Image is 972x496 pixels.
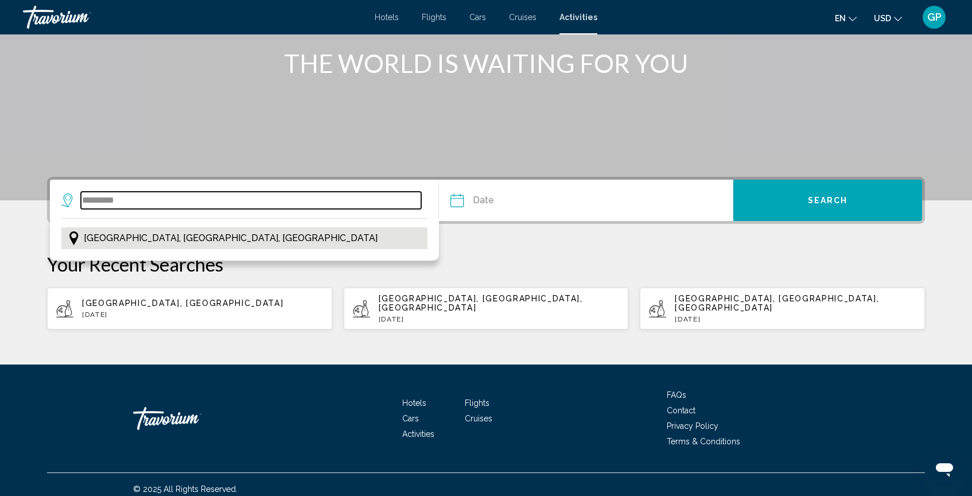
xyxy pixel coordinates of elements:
[835,10,857,26] button: Change language
[465,414,492,423] a: Cruises
[50,180,922,221] div: Search widget
[82,311,323,319] p: [DATE]
[402,398,426,408] a: Hotels
[919,5,949,29] button: User Menu
[667,390,686,400] a: FAQs
[271,48,701,78] h1: THE WORLD IS WAITING FOR YOU
[675,315,916,323] p: [DATE]
[465,398,489,408] a: Flights
[47,287,332,330] button: [GEOGRAPHIC_DATA], [GEOGRAPHIC_DATA][DATE]
[667,421,718,431] a: Privacy Policy
[61,227,427,249] button: [GEOGRAPHIC_DATA], [GEOGRAPHIC_DATA], [GEOGRAPHIC_DATA]
[422,13,446,22] a: Flights
[835,14,846,23] span: en
[808,196,848,206] span: Search
[667,437,740,446] a: Terms & Conditions
[926,450,963,487] iframe: Button to launch messaging window
[559,13,597,22] a: Activities
[402,414,419,423] a: Cars
[874,14,891,23] span: USD
[675,294,879,312] span: [GEOGRAPHIC_DATA], [GEOGRAPHIC_DATA], [GEOGRAPHIC_DATA]
[733,180,922,221] button: Search
[133,401,248,436] a: Travorium
[82,299,283,308] span: [GEOGRAPHIC_DATA], [GEOGRAPHIC_DATA]
[47,253,925,276] p: Your Recent Searches
[927,11,942,23] span: GP
[874,10,902,26] button: Change currency
[344,287,629,330] button: [GEOGRAPHIC_DATA], [GEOGRAPHIC_DATA], [GEOGRAPHIC_DATA][DATE]
[509,13,536,22] a: Cruises
[450,180,733,221] button: Date
[23,6,363,29] a: Travorium
[667,406,695,415] a: Contact
[379,315,620,323] p: [DATE]
[379,294,583,312] span: [GEOGRAPHIC_DATA], [GEOGRAPHIC_DATA], [GEOGRAPHIC_DATA]
[375,13,399,22] a: Hotels
[402,429,434,439] a: Activities
[469,13,486,22] a: Cars
[640,287,925,330] button: [GEOGRAPHIC_DATA], [GEOGRAPHIC_DATA], [GEOGRAPHIC_DATA][DATE]
[84,230,378,246] span: [GEOGRAPHIC_DATA], [GEOGRAPHIC_DATA], [GEOGRAPHIC_DATA]
[133,485,238,494] span: © 2025 All Rights Reserved.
